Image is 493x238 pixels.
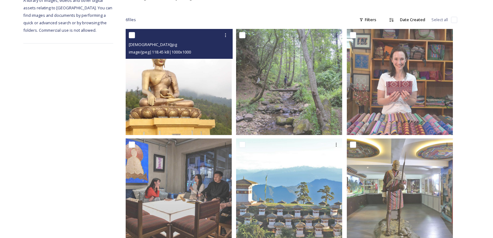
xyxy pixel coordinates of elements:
span: image/jpeg | 118.45 kB | 1000 x 1000 [129,49,191,55]
div: Filters [356,14,379,26]
span: [DEMOGRAPHIC_DATA]jpg [129,42,177,47]
img: Buddha1.jpg [126,29,232,135]
img: takintrail2.jpg [236,29,342,135]
img: Shopping.jpg [347,29,453,135]
div: Date Created [397,14,428,26]
span: Select all [431,17,448,23]
span: 6 file s [126,17,136,23]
